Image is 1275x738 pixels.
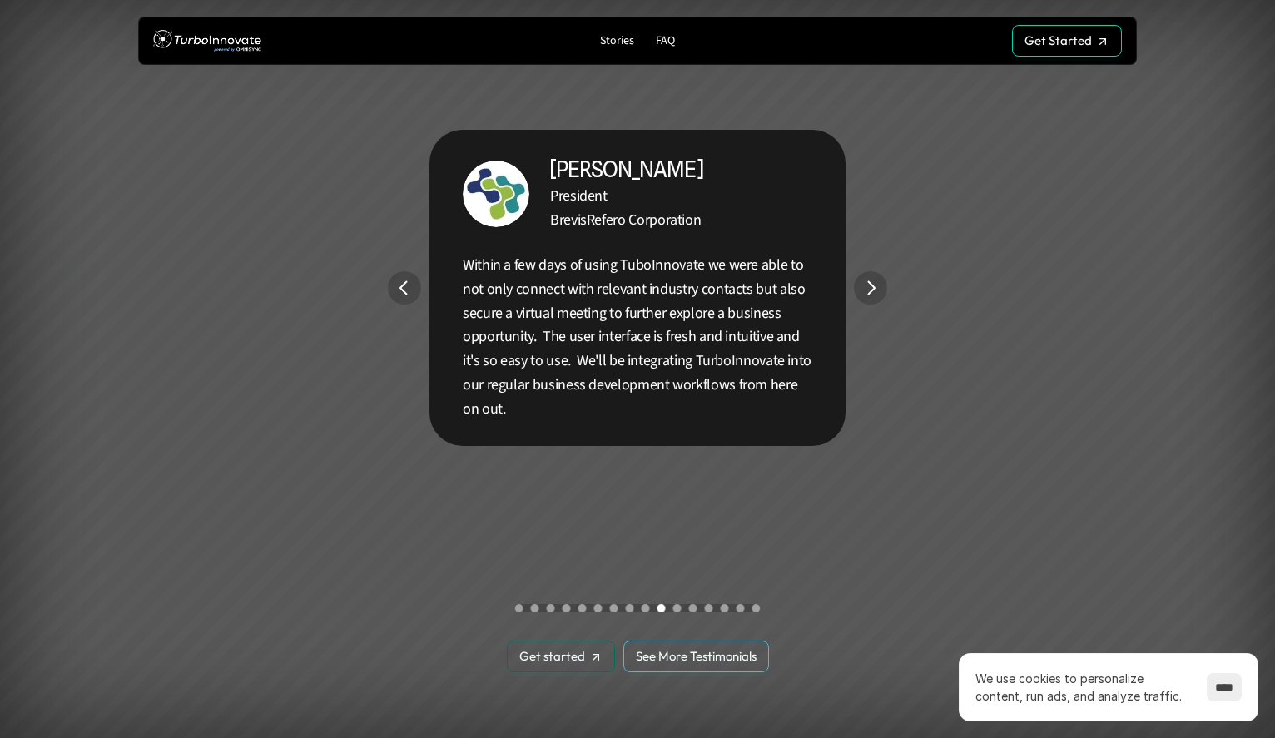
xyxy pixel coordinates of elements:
p: FAQ [656,34,675,48]
a: Stories [593,30,641,52]
a: Get Started [1012,25,1122,57]
img: TurboInnovate Logo [153,26,261,57]
a: FAQ [649,30,682,52]
p: Stories [600,34,634,48]
p: Get Started [1024,33,1092,48]
p: We use cookies to personalize content, run ads, and analyze traffic. [975,670,1190,705]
